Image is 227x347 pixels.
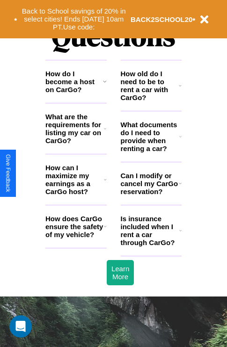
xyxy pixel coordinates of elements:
button: Learn More [107,260,134,285]
h3: How do I become a host on CarGo? [45,70,103,94]
h3: Is insurance included when I rent a car through CarGo? [121,215,179,246]
h3: How can I maximize my earnings as a CarGo host? [45,164,104,195]
h3: How does CarGo ensure the safety of my vehicle? [45,215,104,239]
div: Give Feedback [5,154,11,192]
b: BACK2SCHOOL20 [131,15,193,23]
h3: Can I modify or cancel my CarGo reservation? [121,172,179,195]
h3: How old do I need to be to rent a car with CarGo? [121,70,179,101]
h3: What documents do I need to provide when renting a car? [121,121,180,152]
iframe: Intercom live chat [9,315,32,338]
h3: What are the requirements for listing my car on CarGo? [45,113,104,145]
button: Back to School savings of 20% in select cities! Ends [DATE] 10am PT.Use code: [17,5,131,34]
